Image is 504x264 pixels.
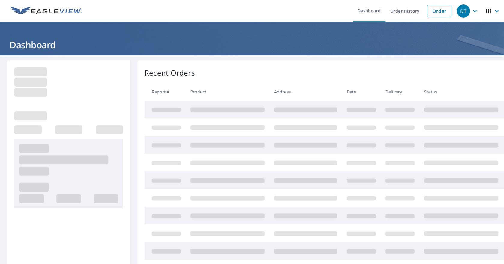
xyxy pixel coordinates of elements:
th: Delivery [381,83,419,101]
th: Status [419,83,503,101]
div: DT [457,4,470,18]
img: EV Logo [11,7,82,16]
th: Address [269,83,342,101]
th: Report # [145,83,186,101]
th: Date [342,83,381,101]
p: Recent Orders [145,67,195,78]
a: Order [427,5,451,17]
th: Product [186,83,269,101]
h1: Dashboard [7,39,497,51]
